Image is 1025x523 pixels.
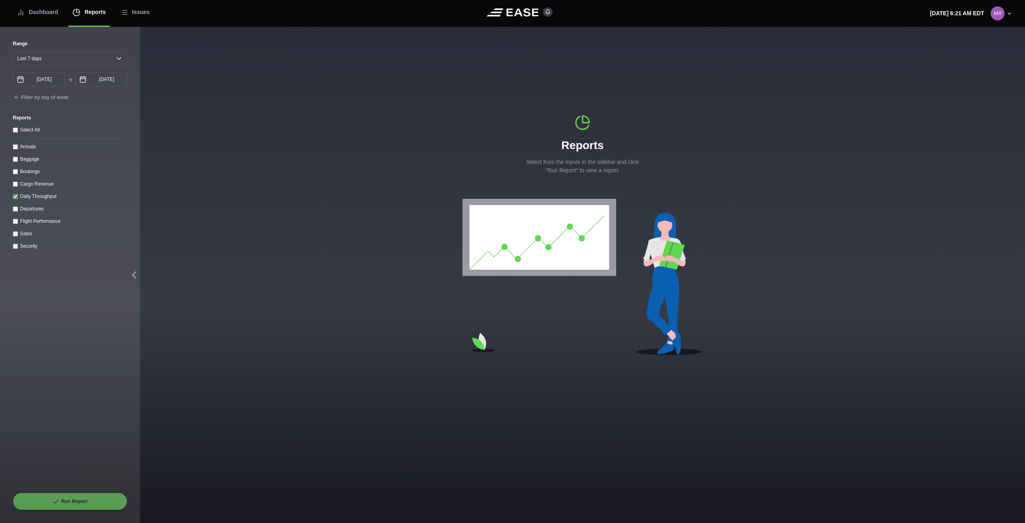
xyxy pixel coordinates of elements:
label: Baggage [20,156,39,162]
p: Select from the inputs in the sidebar and click "Run Report" to view a report. [523,158,643,175]
button: Filter by day of week [13,95,68,101]
label: Select All [20,127,40,133]
label: Reports [13,114,127,121]
label: Sales [20,231,32,236]
label: Arrivals [20,144,36,149]
div: Reports [523,115,643,175]
input: mm/dd/yyyy [75,72,127,87]
img: 0b2ed616698f39eb9cebe474ea602d52 [991,6,1005,20]
label: Bookings [20,169,40,174]
label: Flight Performance [20,218,60,224]
label: Cargo Revenue [20,181,54,187]
h1: Reports [523,137,643,154]
p: [DATE] 6:21 AM EDT [930,9,984,18]
label: Security [20,243,37,249]
input: mm/dd/yyyy [13,72,65,87]
label: Daily Throughput [20,194,56,199]
label: Range [13,40,127,47]
label: Departures [20,206,44,212]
